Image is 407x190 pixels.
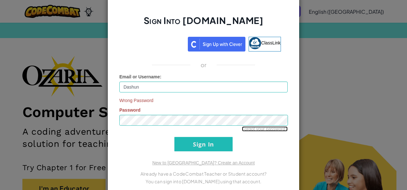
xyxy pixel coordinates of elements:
[242,126,288,131] a: Forgot your password?
[119,170,288,178] p: Already have a CodeCombat Teacher or Student account?
[201,61,207,69] p: or
[119,97,288,104] span: Wrong Password
[119,74,160,79] span: Email or Username
[119,14,288,33] h2: Sign Into [DOMAIN_NAME]
[119,74,162,80] label: :
[261,40,281,45] span: ClassLink
[123,36,188,50] iframe: Sign in with Google Button
[249,37,261,49] img: classlink-logo-small.png
[174,137,233,151] input: Sign In
[188,37,245,51] img: clever_sso_button@2x.png
[152,160,255,165] a: New to [GEOGRAPHIC_DATA]? Create an Account
[119,107,140,113] span: Password
[119,178,288,185] p: You can sign into [DOMAIN_NAME] using that account.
